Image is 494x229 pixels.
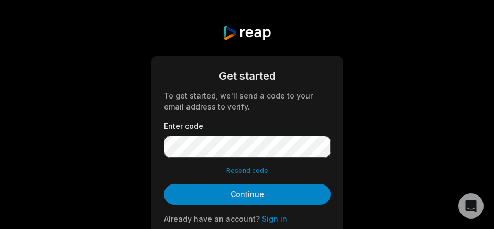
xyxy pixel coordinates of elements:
[226,166,268,176] button: Resend code
[164,68,331,84] div: Get started
[164,214,260,223] span: Already have an account?
[262,214,287,223] a: Sign in
[164,184,331,205] button: Continue
[458,193,484,219] div: Open Intercom Messenger
[164,90,331,112] div: To get started, we'll send a code to your email address to verify.
[222,25,272,41] img: reap
[164,121,331,132] label: Enter code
